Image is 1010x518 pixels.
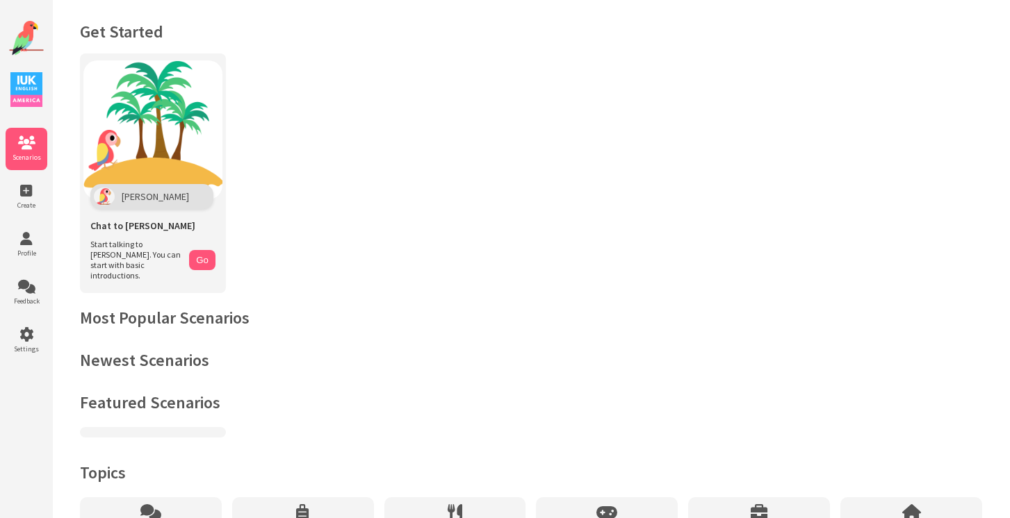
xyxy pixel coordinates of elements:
[80,392,982,413] h2: Featured Scenarios
[10,72,42,107] img: IUK Logo
[94,187,115,206] img: Polly
[80,349,982,371] h2: Newest Scenarios
[80,307,982,328] h2: Most Popular Scenarios
[83,60,222,199] img: Chat with Polly
[122,190,189,203] span: [PERSON_NAME]
[189,250,215,270] button: Go
[6,344,47,353] span: Settings
[90,239,182,281] span: Start talking to [PERSON_NAME]. You can start with basic introductions.
[80,21,982,42] h1: Get Started
[6,153,47,162] span: Scenarios
[6,296,47,306] span: Feedback
[6,249,47,258] span: Profile
[9,21,44,56] img: Website Logo
[90,219,195,232] span: Chat to [PERSON_NAME]
[6,201,47,210] span: Create
[80,462,982,483] h2: Topics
